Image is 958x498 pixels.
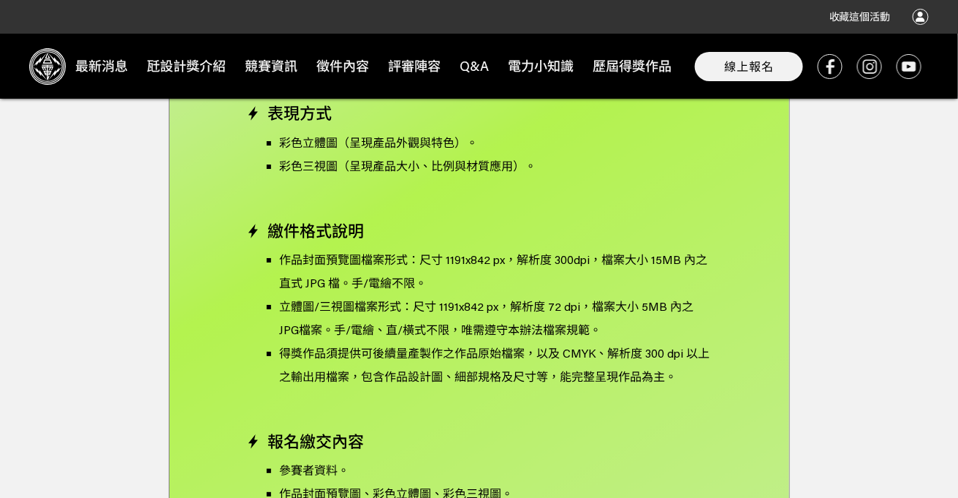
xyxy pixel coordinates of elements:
span: 最新消息 [67,54,136,78]
a: 瓩設計獎介紹 [137,34,235,98]
span: 收藏這個活動 [829,11,891,23]
span: 電力小知識 [500,54,582,78]
p: 彩色三視圖（呈現產品大小、比例與材質應用）。 [280,154,712,178]
span: 歷屆得獎作品 [585,54,680,78]
span: 繳件格式說明 [268,222,365,241]
a: 評審陣容 [379,34,450,98]
p: 彩色立體圖（呈現產品外觀與特色）。 [280,131,712,154]
span: 評審陣容 [380,54,449,78]
a: Q&A [450,34,498,98]
p: 立體圖/三視圖檔案形式：尺寸 1191x842 px，解析度 72 dpi，檔案大小 5MB 內之JPG檔案。手/電繪、直/橫式不限，唯需遵守本辦法檔案規範。 [280,295,712,342]
a: 競賽資訊 [235,34,307,98]
img: Logo [29,48,66,85]
a: 徵件內容 [307,34,379,98]
span: 表現方式 [268,104,332,123]
span: 報名繳交內容 [268,432,365,451]
a: 歷屆得獎作品 [583,34,681,98]
a: 電力小知識 [498,34,583,98]
span: 徵件內容 [308,54,377,78]
span: Q&A [452,54,497,78]
span: 線上報名 [724,59,774,74]
a: 最新消息 [66,34,137,98]
p: 作品封面預覽圖檔案形式：尺寸 1191x842 px，解析度 300dpi，檔案大小 15MB 內之直式 JPG 檔。手/電繪不限。 [280,248,712,295]
span: 競賽資訊 [237,54,305,78]
p: 得獎作品須提供可後續量產製作之作品原始檔案，以及 CMYK、解析度 300 dpi 以上之輸出用檔案，包含作品設計圖、細部規格及尺寸等，能完整呈現作品為主。 [280,342,712,388]
p: 參賽者資料。 [280,459,712,482]
button: 線上報名 [695,52,803,81]
span: 瓩設計獎介紹 [139,54,234,78]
